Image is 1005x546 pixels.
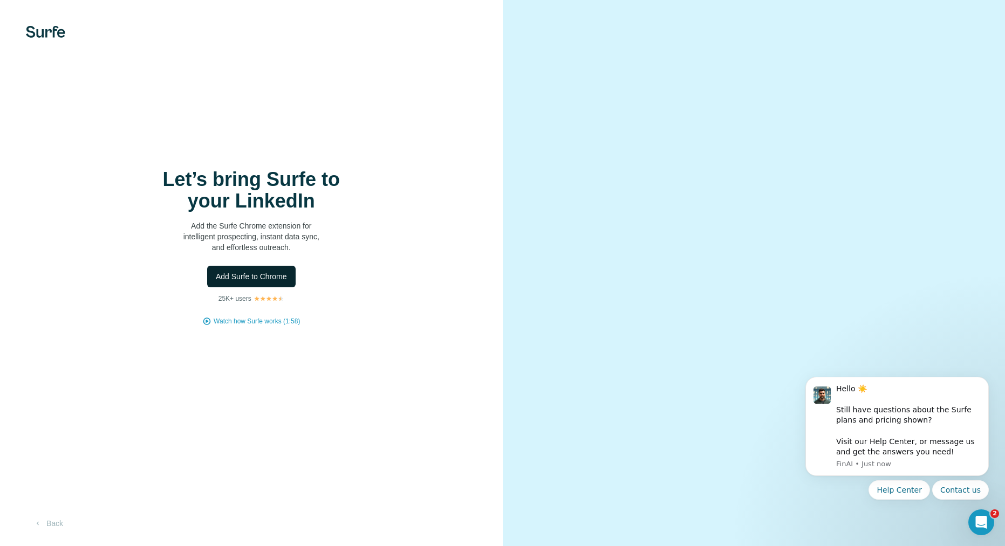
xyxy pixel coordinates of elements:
iframe: Intercom notifications message [789,363,1005,541]
span: 2 [990,509,999,518]
img: Rating Stars [254,295,284,302]
span: Add Surfe to Chrome [216,271,287,282]
p: 25K+ users [218,294,251,303]
p: Add the Surfe Chrome extension for intelligent prospecting, instant data sync, and effortless out... [143,220,359,253]
button: Back [26,514,71,533]
h1: Let’s bring Surfe to your LinkedIn [143,169,359,212]
button: Watch how Surfe works (1:58) [214,316,300,326]
iframe: Intercom live chat [968,509,994,535]
button: Add Surfe to Chrome [207,266,296,287]
img: Surfe's logo [26,26,65,38]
